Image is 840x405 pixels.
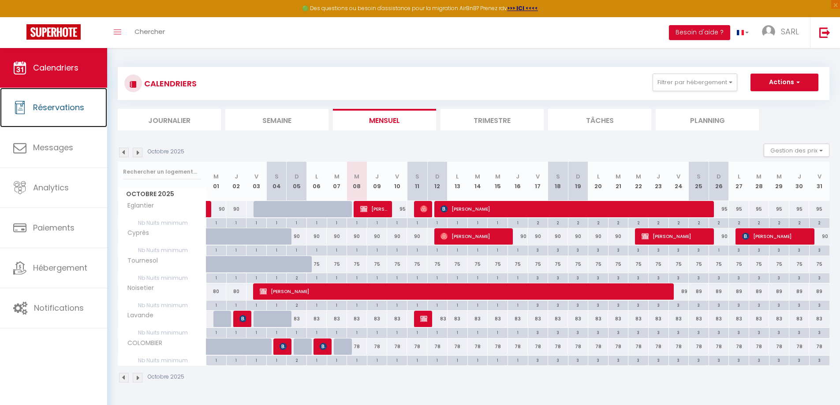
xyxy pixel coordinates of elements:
div: 3 [528,273,548,282]
div: 90 [608,228,628,245]
div: 2 [729,218,749,227]
abbr: J [798,172,801,181]
span: [PERSON_NAME] [320,338,326,355]
abbr: V [395,172,399,181]
th: 10 [387,162,407,201]
div: 90 [508,228,528,245]
div: 75 [769,256,789,272]
abbr: M [213,172,219,181]
div: 3 [548,245,568,254]
div: 3 [769,273,789,282]
div: 3 [628,245,648,254]
span: Eglantier [119,201,156,211]
div: 75 [367,256,387,272]
div: 90 [306,228,327,245]
div: 3 [649,245,668,254]
div: 75 [568,256,588,272]
div: 75 [668,256,689,272]
span: [PERSON_NAME] [441,201,711,217]
abbr: M [636,172,641,181]
div: 1 [206,301,226,309]
th: 18 [548,162,568,201]
div: 3 [649,273,668,282]
span: Messages [33,142,73,153]
div: 3 [588,273,608,282]
div: 90 [387,228,407,245]
abbr: M [354,172,359,181]
th: 16 [508,162,528,201]
div: 90 [327,228,347,245]
div: 90 [568,228,588,245]
div: 90 [588,228,609,245]
div: 75 [689,256,709,272]
th: 03 [246,162,267,201]
div: 75 [548,256,568,272]
div: 75 [327,256,347,272]
div: 1 [367,273,387,282]
img: ... [762,25,775,38]
span: Nb Nuits minimum [118,218,206,228]
th: 17 [528,162,548,201]
div: 3 [609,301,628,309]
th: 05 [287,162,307,201]
div: 90 [548,228,568,245]
div: 1 [307,301,327,309]
div: 1 [407,273,427,282]
div: 1 [428,245,448,254]
span: Nb Nuits minimum [118,273,206,283]
div: 75 [508,256,528,272]
div: 3 [588,301,608,309]
a: ... SARL [755,17,810,48]
div: 3 [669,273,689,282]
div: 1 [206,218,226,227]
abbr: S [275,172,279,181]
div: 90 [709,228,729,245]
div: 1 [206,245,226,254]
div: 1 [327,273,347,282]
div: 2 [588,218,608,227]
div: 3 [609,273,628,282]
div: 1 [227,301,246,309]
abbr: D [717,172,721,181]
div: 1 [327,301,347,309]
div: 1 [347,273,367,282]
div: 1 [448,245,467,254]
div: 1 [448,218,467,227]
abbr: L [738,172,740,181]
div: 3 [810,245,829,254]
div: 3 [749,245,769,254]
th: 19 [568,162,588,201]
div: 90 [528,228,548,245]
div: 1 [367,245,387,254]
span: Lavande [119,311,156,320]
div: 90 [287,228,307,245]
div: 1 [287,218,306,227]
div: 75 [427,256,448,272]
div: 3 [568,301,588,309]
div: 83 [287,311,307,327]
div: 75 [809,256,829,272]
div: 75 [789,256,810,272]
div: 90 [347,228,367,245]
div: 3 [609,245,628,254]
div: 1 [448,301,467,309]
div: 3 [628,273,648,282]
div: 1 [448,273,467,282]
div: 95 [809,201,829,217]
div: 3 [689,245,709,254]
abbr: J [516,172,519,181]
th: 29 [769,162,789,201]
div: 2 [287,301,306,309]
abbr: D [576,172,580,181]
span: [PERSON_NAME] [420,201,427,217]
abbr: S [415,172,419,181]
th: 04 [266,162,287,201]
div: 1 [267,245,287,254]
div: 2 [709,218,729,227]
p: Octobre 2025 [148,148,184,156]
div: 1 [508,301,528,309]
button: Filtrer par hébergement [653,74,737,91]
div: 3 [709,273,729,282]
div: 75 [467,256,488,272]
th: 08 [347,162,367,201]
